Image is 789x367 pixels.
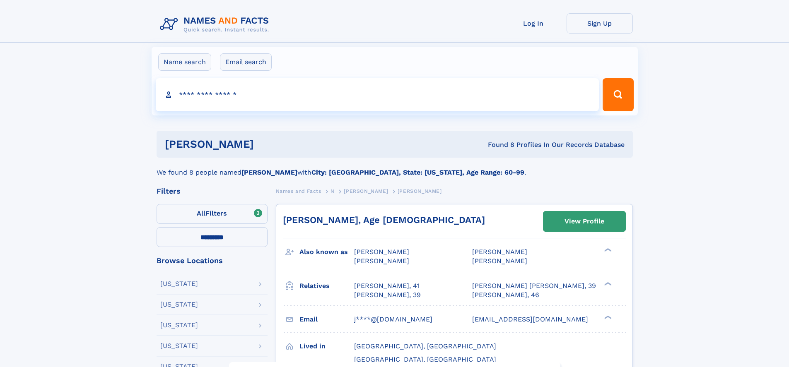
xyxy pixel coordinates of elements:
[354,290,421,300] a: [PERSON_NAME], 39
[354,281,420,290] a: [PERSON_NAME], 41
[331,188,335,194] span: N
[165,139,371,149] h1: [PERSON_NAME]
[354,355,496,363] span: [GEOGRAPHIC_DATA], [GEOGRAPHIC_DATA]
[371,140,625,149] div: Found 8 Profiles In Our Records Database
[158,53,211,71] label: Name search
[157,187,268,195] div: Filters
[156,78,599,111] input: search input
[602,314,612,320] div: ❯
[299,312,354,326] h3: Email
[354,257,409,265] span: [PERSON_NAME]
[160,322,198,329] div: [US_STATE]
[472,248,527,256] span: [PERSON_NAME]
[157,158,633,178] div: We found 8 people named with .
[472,257,527,265] span: [PERSON_NAME]
[241,168,297,176] b: [PERSON_NAME]
[472,290,539,300] a: [PERSON_NAME], 46
[354,248,409,256] span: [PERSON_NAME]
[602,247,612,253] div: ❯
[299,339,354,353] h3: Lived in
[283,215,485,225] a: [PERSON_NAME], Age [DEMOGRAPHIC_DATA]
[311,168,524,176] b: City: [GEOGRAPHIC_DATA], State: [US_STATE], Age Range: 60-99
[276,186,321,196] a: Names and Facts
[197,209,205,217] span: All
[299,279,354,293] h3: Relatives
[299,245,354,259] h3: Also known as
[500,13,567,34] a: Log In
[157,257,268,264] div: Browse Locations
[603,78,633,111] button: Search Button
[472,281,596,290] a: [PERSON_NAME] [PERSON_NAME], 39
[344,188,388,194] span: [PERSON_NAME]
[602,281,612,286] div: ❯
[543,211,625,231] a: View Profile
[565,212,604,231] div: View Profile
[398,188,442,194] span: [PERSON_NAME]
[354,342,496,350] span: [GEOGRAPHIC_DATA], [GEOGRAPHIC_DATA]
[157,13,276,36] img: Logo Names and Facts
[567,13,633,34] a: Sign Up
[472,315,588,323] span: [EMAIL_ADDRESS][DOMAIN_NAME]
[331,186,335,196] a: N
[344,186,388,196] a: [PERSON_NAME]
[160,343,198,349] div: [US_STATE]
[160,301,198,308] div: [US_STATE]
[220,53,272,71] label: Email search
[160,281,198,287] div: [US_STATE]
[157,204,268,224] label: Filters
